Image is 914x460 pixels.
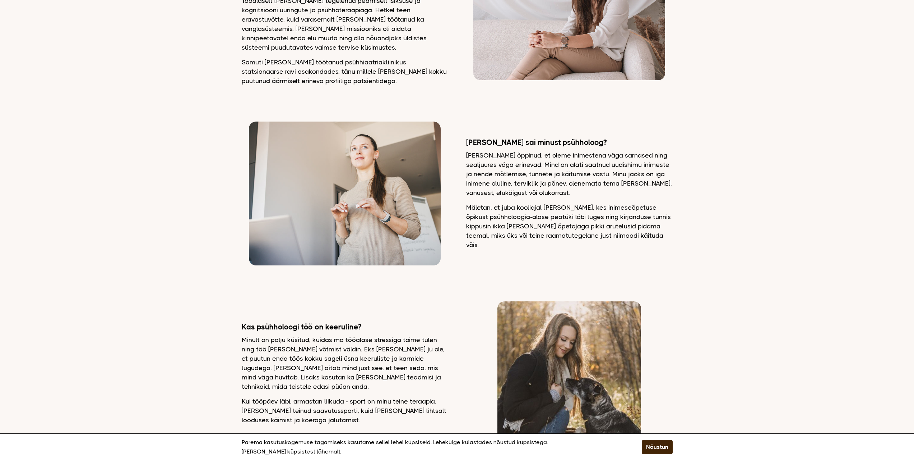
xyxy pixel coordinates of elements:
[242,447,341,456] a: [PERSON_NAME] küpsistest lähemalt.
[642,440,673,454] button: Nõustun
[242,322,448,332] h2: Kas psühholoogi töö on keeruline?
[249,122,440,265] img: Dagmar naeratamas
[466,203,673,250] p: Mäletan, et juba kooliajal [PERSON_NAME], kes inimeseõpetuse õpikust psühholoogia-alase peatüki l...
[466,151,673,197] p: [PERSON_NAME] õppinud, et oleme inimestena väga sarnased ning sealjuures väga erinevad. Mind on a...
[466,138,673,147] h2: [PERSON_NAME] sai minust psühholoog?
[242,438,624,456] p: Parema kasutuskogemuse tagamiseks kasutame sellel lehel küpsiseid. Lehekülge külastades nõustud k...
[497,301,641,445] img: Dagmar koeraga
[242,58,448,86] p: Samuti [PERSON_NAME] töötanud psühhiaatriakliinikus statsionaarse ravi osakondades, tänu millele ...
[242,335,448,391] p: Minult on palju küsitud, kuidas ma tööalase stressiga toime tulen ning töö [PERSON_NAME] võtmist ...
[242,397,448,425] p: Kui tööpäev läbi, armastan liikuda - sport on minu teine teraapia. [PERSON_NAME] teinud saavutuss...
